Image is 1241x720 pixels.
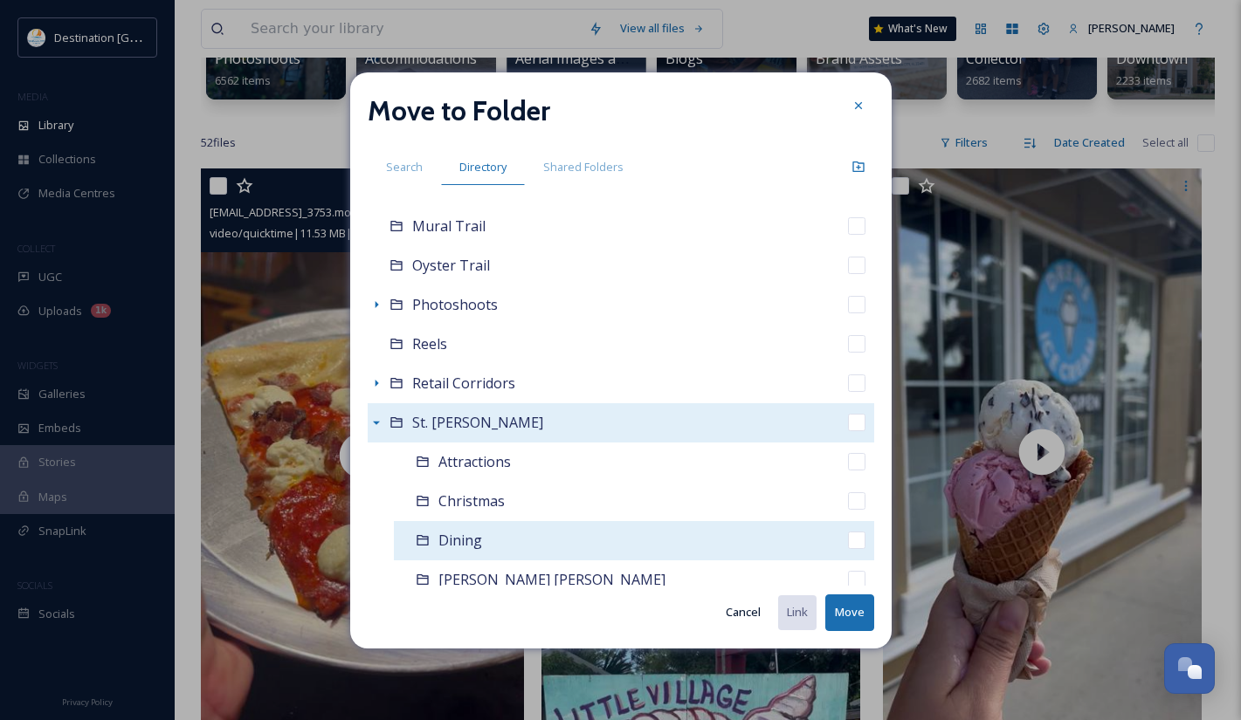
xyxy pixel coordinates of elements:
[778,595,817,629] button: Link
[1164,643,1215,694] button: Open Chat
[412,374,515,393] span: Retail Corridors
[412,295,498,314] span: Photoshoots
[438,452,511,471] span: Attractions
[412,413,543,432] span: St. [PERSON_NAME]
[438,531,482,550] span: Dining
[825,594,874,630] button: Move
[438,491,505,511] span: Christmas
[386,159,423,175] span: Search
[459,159,507,175] span: Directory
[717,595,769,629] button: Cancel
[412,216,486,236] span: Mural Trail
[543,159,624,175] span: Shared Folders
[368,90,550,132] h2: Move to Folder
[412,334,447,353] span: Reels
[412,256,490,275] span: Oyster Trail
[438,570,665,589] span: [PERSON_NAME] [PERSON_NAME]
